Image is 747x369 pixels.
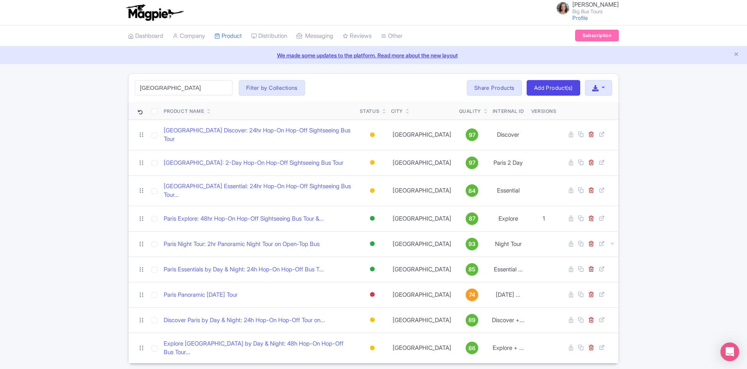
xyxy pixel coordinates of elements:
a: 84 [459,184,485,197]
a: Paris Night Tour: 2hr Panoramic Night Tour on Open-Top Bus [164,240,320,249]
div: Building [368,342,376,354]
div: Building [368,314,376,326]
span: 74 [469,291,475,299]
span: 1 [543,215,545,222]
td: [GEOGRAPHIC_DATA] [388,206,456,231]
a: Profile [572,14,588,21]
button: Filter by Collections [239,80,305,96]
a: 85 [459,263,485,276]
td: Explore + ... [488,333,528,363]
td: Paris 2 Day [488,150,528,175]
img: jfp7o2nd6rbrsspqilhl.jpg [557,2,569,14]
td: Essential ... [488,257,528,282]
small: Big Bus Tours [572,9,619,14]
a: Paris Panoramic [DATE] Tour [164,291,238,299]
div: Active [368,264,376,275]
a: 93 [459,238,485,250]
span: 84 [468,187,475,195]
span: [PERSON_NAME] [572,1,619,8]
a: Subscription [575,30,619,41]
a: Distribution [251,25,287,47]
a: Company [173,25,205,47]
div: Quality [459,108,481,115]
img: logo-ab69f6fb50320c5b225c76a69d11143b.png [124,4,185,21]
a: [GEOGRAPHIC_DATA] Discover: 24hr Hop-On Hop-Off Sightseeing Bus Tour [164,126,354,144]
a: [GEOGRAPHIC_DATA] Essential: 24hr Hop-On Hop-Off Sightseeing Bus Tour... [164,182,354,200]
td: Explore [488,206,528,231]
td: [DATE] ... [488,282,528,307]
td: [GEOGRAPHIC_DATA] [388,257,456,282]
td: Night Tour [488,231,528,257]
td: [GEOGRAPHIC_DATA] [388,150,456,175]
a: 87 [459,212,485,225]
a: 97 [459,157,485,169]
a: Messaging [297,25,333,47]
td: [GEOGRAPHIC_DATA] [388,307,456,333]
td: [GEOGRAPHIC_DATA] [388,333,456,363]
button: Close announcement [733,50,739,59]
a: [PERSON_NAME] Big Bus Tours [552,2,619,14]
td: Discover +... [488,307,528,333]
a: Paris Essentials by Day & Night: 24h Hop-On Hop-Off Bus T... [164,265,324,274]
div: Building [368,157,376,168]
div: City [391,108,403,115]
span: 89 [468,316,475,324]
a: 97 [459,128,485,141]
span: 93 [468,240,475,248]
td: [GEOGRAPHIC_DATA] [388,282,456,307]
a: 89 [459,314,485,326]
th: Internal ID [488,102,528,120]
div: Building [368,129,376,141]
a: [GEOGRAPHIC_DATA]: 2-Day Hop-On Hop-Off Sightseeing Bus Tour [164,159,343,168]
input: Search product name, city, or interal id [135,80,232,95]
a: We made some updates to the platform. Read more about the new layout [5,51,742,59]
span: 97 [469,131,475,139]
a: Discover Paris by Day & Night: 24h Hop-On Hop-Off Tour on... [164,316,325,325]
div: Active [368,213,376,224]
a: Other [381,25,402,47]
div: Open Intercom Messenger [720,342,739,361]
a: Explore [GEOGRAPHIC_DATA] by Day & Night: 48h Hop-On Hop-Off Bus Tour... [164,339,354,357]
div: Active [368,238,376,250]
td: Discover [488,119,528,150]
div: Status [360,108,380,115]
td: Essential [488,175,528,206]
a: 74 [459,289,485,301]
a: Product [214,25,242,47]
span: 97 [469,159,475,167]
a: Share Products [467,80,522,96]
a: Reviews [343,25,372,47]
a: Add Product(s) [527,80,580,96]
span: 85 [468,265,475,274]
div: Building [368,185,376,196]
span: 87 [469,214,475,223]
td: [GEOGRAPHIC_DATA] [388,175,456,206]
a: 86 [459,342,485,354]
div: Product Name [164,108,204,115]
td: [GEOGRAPHIC_DATA] [388,119,456,150]
span: 86 [468,344,475,353]
th: Versions [528,102,560,120]
td: [GEOGRAPHIC_DATA] [388,231,456,257]
a: Dashboard [128,25,163,47]
div: Inactive [368,289,376,300]
a: Paris Explore: 48hr Hop-On Hop-Off Sightseeing Bus Tour &... [164,214,324,223]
